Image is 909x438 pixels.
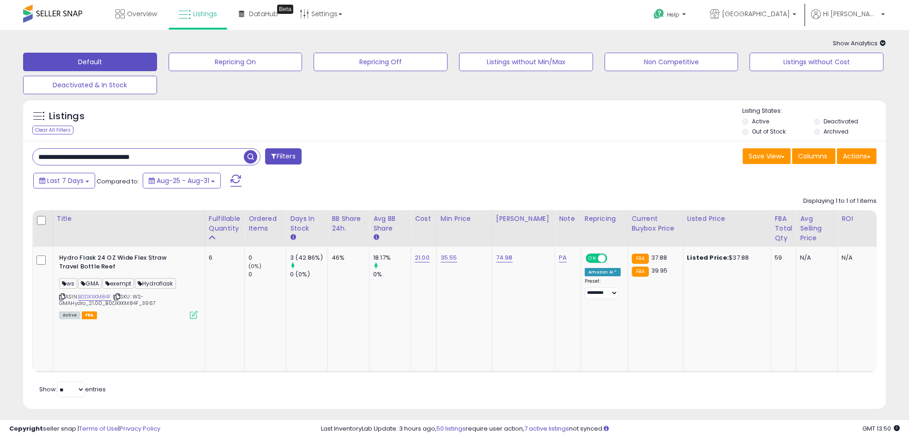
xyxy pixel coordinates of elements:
div: 59 [775,254,789,262]
a: 35.55 [441,253,457,262]
div: 46% [332,254,362,262]
span: DataHub [249,9,278,18]
button: Aug-25 - Aug-31 [143,173,221,189]
div: $37.88 [687,254,764,262]
b: Listed Price: [687,253,729,262]
div: Current Buybox Price [632,214,679,233]
div: 18.17% [373,254,411,262]
div: 3 (42.86%) [290,254,327,262]
a: PA [559,253,567,262]
label: Archived [824,128,848,135]
span: [GEOGRAPHIC_DATA] [722,9,790,18]
span: GMA [78,278,102,289]
a: 7 active listings [524,424,569,433]
div: Clear All Filters [32,126,73,134]
div: FBA Total Qty [775,214,793,243]
div: Listed Price [687,214,767,224]
span: Last 7 Days [47,176,84,185]
a: Help [646,1,695,30]
div: 6 [209,254,237,262]
span: | SKU: WS-GMAHydro_21.00_B0DXXKM84F_3967 [59,293,156,307]
div: Note [559,214,577,224]
div: Displaying 1 to 1 of 1 items [803,197,877,206]
span: 37.88 [651,253,667,262]
span: Aug-25 - Aug-31 [157,176,209,185]
a: Privacy Policy [120,424,160,433]
div: seller snap | | [9,425,160,433]
div: Avg Selling Price [800,214,834,243]
div: Min Price [441,214,488,224]
button: Save View [743,148,791,164]
span: Listings [193,9,217,18]
button: Deactivated & In Stock [23,76,157,94]
a: B0DXXKM84F [78,293,111,301]
a: 21.00 [415,253,430,262]
div: 0 (0%) [290,270,327,279]
button: Default [23,53,157,71]
span: FBA [82,311,97,319]
div: ROI [842,214,875,224]
div: N/A [800,254,830,262]
span: Overview [127,9,157,18]
div: Amazon AI * [585,268,621,276]
small: (0%) [248,262,261,270]
button: Columns [792,148,836,164]
b: Hydro Flask 24 OZ Wide Flex Straw Travel Bottle Reef [59,254,171,273]
span: All listings currently available for purchase on Amazon [59,311,80,319]
span: Help [667,11,679,18]
div: 0 [248,270,286,279]
div: Preset: [585,278,621,298]
span: 39.95 [651,266,668,275]
button: Listings without Cost [750,53,884,71]
small: FBA [632,267,649,277]
i: Get Help [653,8,665,20]
label: Active [752,117,769,125]
span: 2025-09-8 13:50 GMT [862,424,900,433]
div: ASIN: [59,254,198,318]
div: Repricing [585,214,624,224]
div: Tooltip anchor [277,5,293,14]
div: Fulfillable Quantity [209,214,241,233]
div: Last InventoryLab Update: 3 hours ago, require user action, not synced. [321,425,900,433]
span: OFF [606,255,621,262]
button: Non Competitive [605,53,739,71]
div: 0 [248,254,286,262]
span: ON [587,255,598,262]
div: Cost [415,214,433,224]
a: 74.98 [496,253,513,262]
strong: Copyright [9,424,43,433]
label: Deactivated [824,117,858,125]
div: N/A [842,254,872,262]
h5: Listings [49,110,85,123]
button: Listings without Min/Max [459,53,593,71]
div: Title [57,214,201,224]
div: Ordered Items [248,214,282,233]
small: Avg BB Share. [373,233,379,242]
small: FBA [632,254,649,264]
div: Avg BB Share [373,214,407,233]
button: Repricing On [169,53,303,71]
div: 0% [373,270,411,279]
span: Hi [PERSON_NAME] [823,9,879,18]
a: Hi [PERSON_NAME] [811,9,885,30]
span: Compared to: [97,177,139,186]
span: Hydroflask [135,278,176,289]
small: Days In Stock. [290,233,296,242]
span: Show Analytics [833,39,886,48]
div: [PERSON_NAME] [496,214,551,224]
div: BB Share 24h. [332,214,365,233]
a: Terms of Use [79,424,118,433]
span: Show: entries [39,385,106,394]
span: ws [59,278,77,289]
p: Listing States: [742,107,885,116]
span: exempt [103,278,134,289]
button: Repricing Off [314,53,448,71]
button: Filters [265,148,301,164]
a: 50 listings [436,424,466,433]
label: Out of Stock [752,128,786,135]
button: Last 7 Days [33,173,95,189]
div: Days In Stock [290,214,324,233]
button: Actions [837,148,877,164]
span: Columns [798,152,827,161]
